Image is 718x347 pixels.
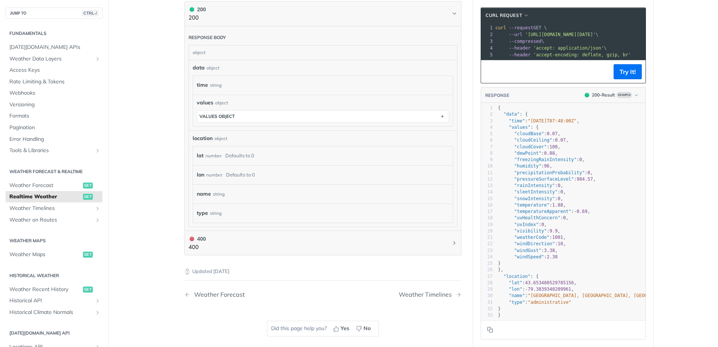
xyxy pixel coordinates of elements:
[481,144,493,150] div: 7
[514,131,544,136] span: "cloudBase"
[95,217,101,223] button: Show subpages for Weather on Routes
[481,312,493,318] div: 33
[6,180,103,191] a: Weather Forecastget
[481,222,493,228] div: 19
[498,112,528,117] span: : {
[585,93,589,97] span: 200
[509,52,531,57] span: --header
[481,280,493,286] div: 28
[481,286,493,293] div: 29
[533,52,631,57] span: 'accept-encoding: deflate, gzip, br'
[190,237,194,241] span: 400
[509,300,525,305] span: "type"
[485,324,495,335] button: Copy to clipboard
[498,144,560,149] span: : ,
[9,205,93,212] span: Weather Timelines
[189,235,457,252] button: 400 400400
[498,151,558,156] span: : ,
[514,183,555,188] span: "rainIntensity"
[509,125,531,130] span: "values"
[558,183,560,188] span: 0
[514,209,571,214] span: "temperatureApparent"
[481,163,493,169] div: 10
[189,34,226,41] div: Response body
[399,291,456,298] div: Weather Timelines
[549,228,558,234] span: 9.9
[481,24,494,31] div: 1
[503,274,530,279] span: "location"
[514,144,547,149] span: "cloudCover"
[481,215,493,221] div: 18
[9,44,101,51] span: [DATE][DOMAIN_NAME] APIs
[6,237,103,244] h2: Weather Maps
[495,25,506,30] span: curl
[514,228,547,234] span: "visibility"
[514,248,541,253] span: "windGust"
[481,111,493,118] div: 2
[6,122,103,133] a: Pagination
[495,39,544,44] span: \
[495,25,547,30] span: GET \
[552,235,563,240] span: 1001
[197,169,204,180] label: lon
[481,306,493,312] div: 32
[6,295,103,306] a: Historical APIShow subpages for Historical API
[614,64,642,79] button: Try It!
[9,124,101,131] span: Pagination
[528,287,572,292] span: 79.3839340209961
[214,135,227,142] div: object
[560,189,563,195] span: 0
[9,136,101,143] span: Error Handling
[498,287,574,292] span: : ,
[533,45,604,51] span: 'accept: application/json'
[514,196,555,201] span: "snowIntensity"
[184,268,462,275] p: Updated [DATE]
[498,137,569,143] span: : ,
[486,12,522,19] span: cURL Request
[189,14,206,22] p: 200
[509,45,531,51] span: --header
[199,113,235,119] div: values object
[498,189,566,195] span: : ,
[514,163,541,169] span: "humidity"
[6,99,103,110] a: Versioning
[9,216,93,224] span: Weather on Routes
[451,240,457,246] svg: Chevron
[547,254,558,259] span: 2.38
[547,131,558,136] span: 0.07
[498,241,566,246] span: : ,
[184,284,462,306] nav: Pagination Controls
[498,261,501,266] span: }
[514,137,552,143] span: "cloudCeiling"
[6,145,103,156] a: Tools & LibrariesShow subpages for Tools & Libraries
[6,307,103,318] a: Historical Climate NormalsShow subpages for Historical Climate Normals
[558,241,563,246] span: 10
[498,215,569,220] span: : ,
[197,189,211,199] label: name
[498,312,501,318] span: }
[587,170,590,175] span: 0
[617,92,632,98] span: Example
[213,189,225,199] div: string
[509,280,522,285] span: "lat"
[514,157,576,162] span: "freezingRainIntensity"
[481,131,493,137] div: 5
[6,168,103,175] h2: Weather Forecast & realtime
[193,134,213,142] span: location
[544,163,549,169] span: 96
[9,309,93,316] span: Historical Climate Normals
[6,249,103,260] a: Weather Mapsget
[82,10,98,16] span: CTRL-/
[481,51,494,58] div: 5
[509,287,522,292] span: "lon"
[9,78,101,86] span: Rate Limiting & Tokens
[189,5,457,22] button: 200 200200
[498,183,563,188] span: : ,
[509,25,533,30] span: --request
[495,32,599,37] span: \
[498,170,593,175] span: : ,
[498,235,566,240] span: : ,
[207,65,219,71] div: object
[189,235,206,243] div: 400
[481,45,494,51] div: 4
